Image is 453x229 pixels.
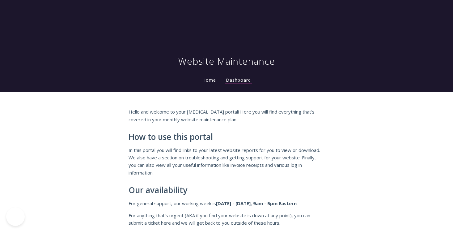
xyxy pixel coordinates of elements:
a: Dashboard [225,77,252,84]
p: In this portal you will find links to your latest website reports for you to view or download. We... [129,146,324,177]
iframe: Toggle Customer Support [6,207,25,226]
p: Hello and welcome to your [MEDICAL_DATA] portal! Here you will find everything that's covered in ... [129,108,324,123]
p: For anything that's urgent (AKA if you find your website is down at any point), you can submit a ... [129,212,324,227]
h2: How to use this portal [129,132,324,142]
h2: Our availability [129,186,324,195]
p: For general support, our working week is . [129,200,324,207]
h1: Website Maintenance [178,55,275,67]
a: Home [201,77,217,83]
strong: [DATE] - [DATE], 9am - 5pm Eastern [216,200,297,206]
